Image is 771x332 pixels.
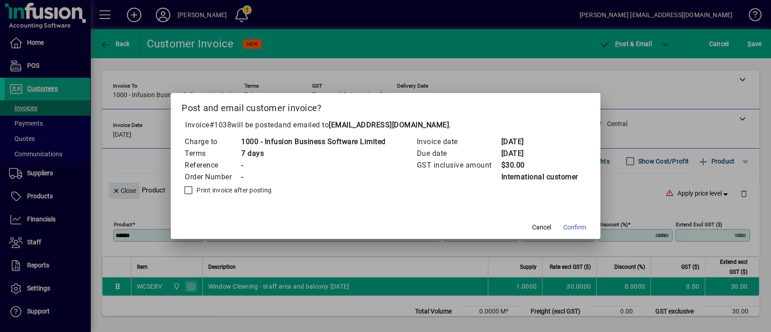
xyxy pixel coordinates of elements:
[241,148,386,159] td: 7 days
[501,159,578,171] td: $30.00
[563,223,586,232] span: Confirm
[182,120,589,131] p: Invoice will be posted .
[241,136,386,148] td: 1000 - Infusion Business Software Limited
[501,136,578,148] td: [DATE]
[501,171,578,183] td: International customer
[501,148,578,159] td: [DATE]
[416,136,501,148] td: Invoice date
[171,93,600,119] h2: Post and email customer invoice?
[241,171,386,183] td: -
[184,136,241,148] td: Charge to
[241,159,386,171] td: -
[184,159,241,171] td: Reference
[329,121,449,129] b: [EMAIL_ADDRESS][DOMAIN_NAME]
[210,121,232,129] span: #1038
[184,171,241,183] td: Order Number
[416,159,501,171] td: GST inclusive amount
[532,223,551,232] span: Cancel
[195,186,271,195] label: Print invoice after posting
[416,148,501,159] td: Due date
[560,219,589,235] button: Confirm
[278,121,449,129] span: and emailed to
[527,219,556,235] button: Cancel
[184,148,241,159] td: Terms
